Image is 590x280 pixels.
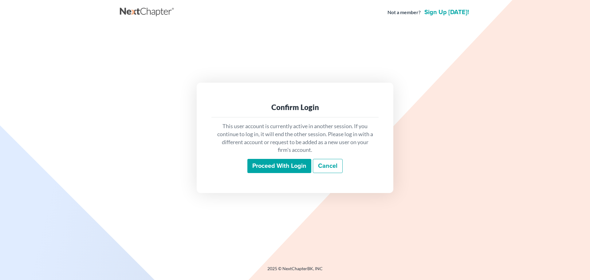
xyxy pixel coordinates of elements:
[423,9,470,15] a: Sign up [DATE]!
[313,159,343,173] a: Cancel
[247,159,311,173] input: Proceed with login
[387,9,421,16] strong: Not a member?
[216,122,374,154] p: This user account is currently active in another session. If you continue to log in, it will end ...
[216,102,374,112] div: Confirm Login
[120,266,470,277] div: 2025 © NextChapterBK, INC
